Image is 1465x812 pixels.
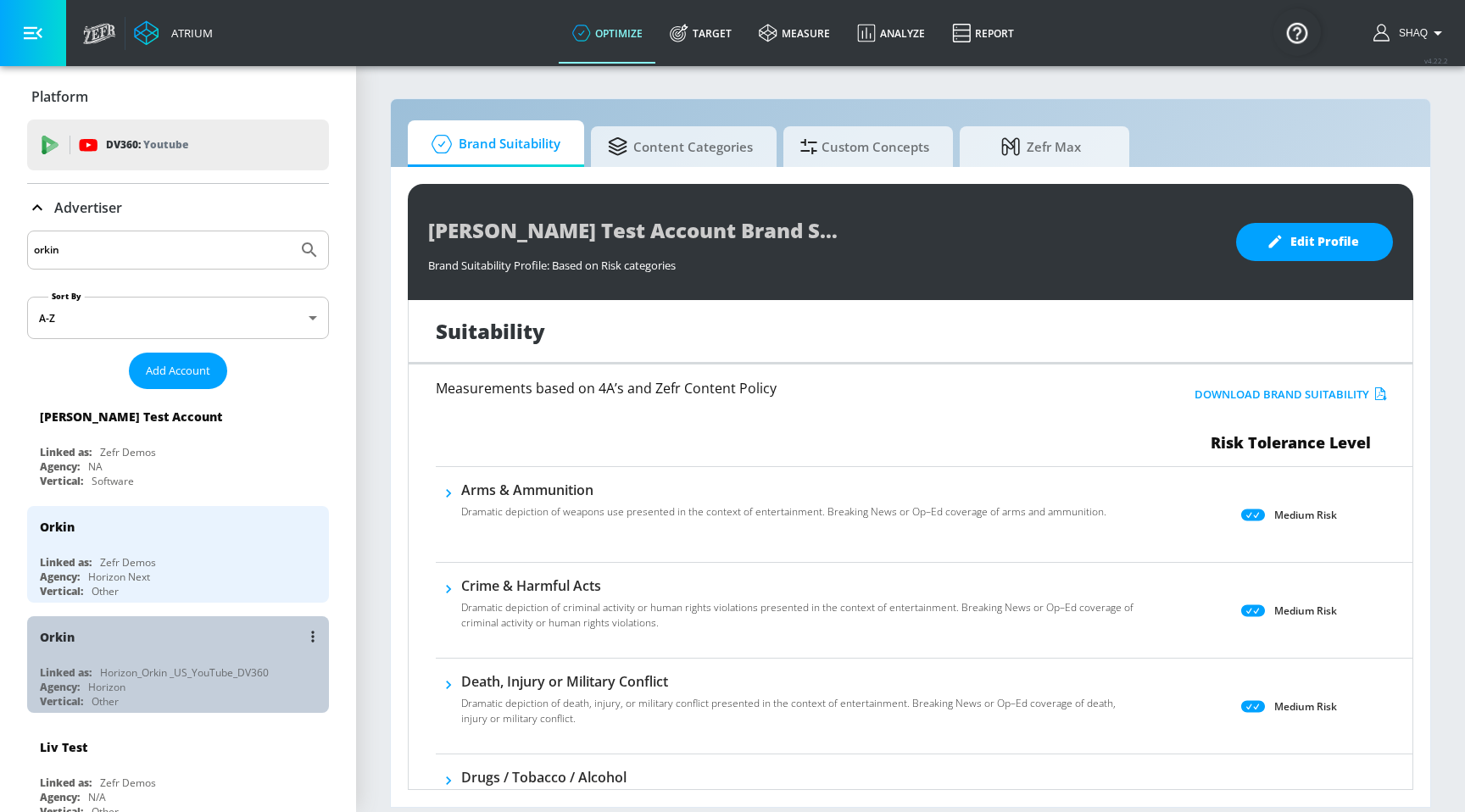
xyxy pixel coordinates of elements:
[461,672,1143,691] h6: Death, Injury or Military Conflict
[1190,381,1391,408] button: Download Brand Suitability
[100,555,156,570] div: Zefr Demos
[1273,8,1321,56] button: Open Resource Center
[40,519,75,535] div: Orkin
[1211,432,1371,453] span: Risk Tolerance Level
[436,317,545,345] h1: Suitability
[40,459,80,474] div: Agency:
[88,459,103,474] div: NA
[40,570,80,584] div: Agency:
[27,396,329,492] div: [PERSON_NAME] Test AccountLinked as:Zefr DemosAgency:NAVertical:Software
[40,555,92,570] div: Linked as:
[461,576,1143,595] h6: Crime & Harmful Acts
[40,739,87,755] div: Liv Test
[608,126,753,167] span: Content Categories
[40,629,75,645] div: Orkin
[92,474,134,488] div: Software
[461,696,1143,726] p: Dramatic depiction of death, injury, or military conflict presented in the context of entertainme...
[54,198,122,217] p: Advertiser
[1236,223,1393,261] button: Edit Profile
[92,694,119,709] div: Other
[40,665,92,680] div: Linked as:
[844,3,939,64] a: Analyze
[40,584,83,598] div: Vertical:
[461,768,1143,787] h6: Drugs / Tobacco / Alcohol
[143,136,188,153] p: Youtube
[164,25,213,41] div: Atrium
[436,381,1087,395] h6: Measurements based on 4A’s and Zefr Content Policy
[88,570,150,584] div: Horizon Next
[939,3,1028,64] a: Report
[461,504,1106,520] p: Dramatic depiction of weapons use presented in the context of entertainment. Breaking News or Op–...
[31,87,88,106] p: Platform
[559,3,656,64] a: optimize
[27,73,329,120] div: Platform
[27,297,329,339] div: A-Z
[1274,698,1337,715] p: Medium Risk
[656,3,745,64] a: Target
[40,409,222,425] div: [PERSON_NAME] Test Account
[461,576,1143,641] div: Crime & Harmful ActsDramatic depiction of criminal activity or human rights violations presented ...
[800,126,929,167] span: Custom Concepts
[40,445,92,459] div: Linked as:
[100,665,269,680] div: Horizon_Orkin _US_YouTube_DV360
[40,474,83,488] div: Vertical:
[92,584,119,598] div: Other
[977,126,1106,167] span: Zefr Max
[146,361,210,381] span: Add Account
[745,3,844,64] a: measure
[1274,602,1337,620] p: Medium Risk
[1373,23,1448,43] button: Shaq
[461,481,1106,530] div: Arms & AmmunitionDramatic depiction of weapons use presented in the context of entertainment. Bre...
[106,136,188,154] p: DV360:
[27,120,329,170] div: DV360: Youtube
[27,616,329,713] div: OrkinLinked as:Horizon_Orkin _US_YouTube_DV360Agency:HorizonVertical:Other
[461,672,1143,737] div: Death, Injury or Military ConflictDramatic depiction of death, injury, or military conflict prese...
[40,680,80,694] div: Agency:
[425,124,560,164] span: Brand Suitability
[1270,231,1359,253] span: Edit Profile
[134,20,213,46] a: Atrium
[461,600,1143,631] p: Dramatic depiction of criminal activity or human rights violations presented in the context of en...
[428,249,1219,273] div: Brand Suitability Profile: Based on Risk categories
[1392,27,1428,39] span: login as: shaquille.huang@zefr.com
[27,184,329,231] div: Advertiser
[88,790,106,804] div: N/A
[27,506,329,603] div: OrkinLinked as:Zefr DemosAgency:Horizon NextVertical:Other
[40,790,80,804] div: Agency:
[48,291,85,302] label: Sort By
[129,353,227,389] button: Add Account
[34,239,291,261] input: Search by name
[461,481,1106,499] h6: Arms & Ammunition
[100,445,156,459] div: Zefr Demos
[40,694,83,709] div: Vertical:
[291,231,328,269] button: Submit Search
[40,776,92,790] div: Linked as:
[1274,506,1337,524] p: Medium Risk
[100,776,156,790] div: Zefr Demos
[88,680,125,694] div: Horizon
[1424,56,1448,65] span: v 4.22.2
